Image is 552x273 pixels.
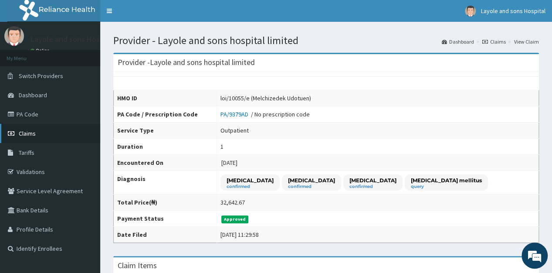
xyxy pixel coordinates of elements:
th: HMO ID [114,90,217,106]
div: 1 [220,142,224,151]
img: User Image [4,26,24,46]
a: View Claim [514,38,539,45]
div: 32,642.67 [220,198,245,207]
a: Claims [482,38,506,45]
h3: Claim Items [118,262,157,270]
th: Payment Status [114,211,217,227]
p: [MEDICAL_DATA] [227,177,274,184]
img: d_794563401_company_1708531726252_794563401 [16,44,35,65]
div: Minimize live chat window [143,4,164,25]
p: Layole and sons Hospital [30,35,115,43]
div: Outpatient [220,126,249,135]
span: Approved [221,215,249,223]
span: Claims [19,130,36,137]
a: Online [30,48,51,54]
th: Diagnosis [114,171,217,195]
span: Layole and sons Hospital [481,7,545,15]
div: Chat with us now [45,49,146,60]
span: [DATE] [221,159,237,167]
span: We're online! [51,81,120,169]
small: confirmed [349,184,396,189]
div: / No prescription code [220,110,310,119]
th: Total Price(₦) [114,195,217,211]
th: Date Filed [114,227,217,243]
th: Duration [114,139,217,155]
h3: Provider - Layole and sons hospital limited [118,58,255,66]
th: PA Code / Prescription Code [114,106,217,123]
div: [DATE] 11:29:58 [220,230,259,239]
textarea: Type your message and hit 'Enter' [4,181,166,212]
a: PA/9379AD [220,110,251,118]
div: loi/10055/e (Melchizedek Udotuen) [220,94,311,102]
p: [MEDICAL_DATA] [288,177,335,184]
small: query [411,184,482,189]
th: Service Type [114,123,217,139]
span: Switch Providers [19,72,63,80]
small: confirmed [227,184,274,189]
h1: Provider - Layole and sons hospital limited [113,35,539,46]
p: [MEDICAL_DATA] [349,177,396,184]
img: User Image [465,6,476,17]
span: Dashboard [19,91,47,99]
p: [MEDICAL_DATA] mellitus [411,177,482,184]
span: Tariffs [19,149,34,157]
th: Encountered On [114,155,217,171]
a: Dashboard [442,38,474,45]
small: confirmed [288,184,335,189]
